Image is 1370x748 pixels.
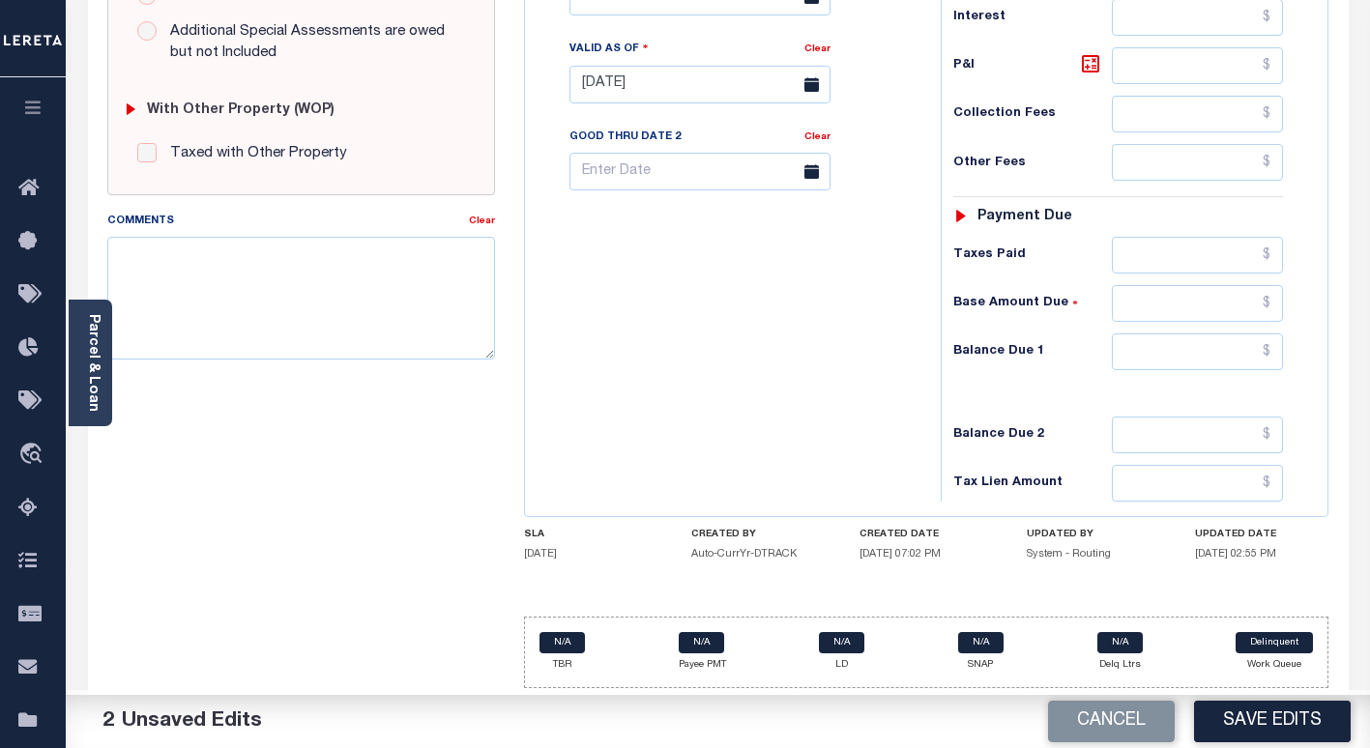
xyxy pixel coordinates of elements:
h6: Base Amount Due [953,296,1112,311]
h5: [DATE] 02:55 PM [1195,548,1329,561]
h6: Payment due [977,209,1072,225]
label: Comments [107,214,174,230]
i: travel_explore [18,443,49,468]
input: $ [1112,417,1283,453]
span: Unsaved Edits [122,711,262,732]
h6: Collection Fees [953,106,1112,122]
h4: UPDATED BY [1027,529,1161,540]
h4: UPDATED DATE [1195,529,1329,540]
h4: CREATED DATE [860,529,994,540]
a: N/A [819,632,864,653]
label: Additional Special Assessments are owed but not Included [160,21,465,65]
p: Delq Ltrs [1097,658,1143,673]
h4: CREATED BY [691,529,826,540]
input: $ [1112,237,1283,273]
span: 2 [102,711,114,732]
input: $ [1112,333,1283,370]
a: N/A [1097,632,1143,653]
label: Good Thru Date 2 [569,129,681,146]
h6: P&I [953,52,1112,79]
input: $ [1112,47,1283,84]
input: $ [1112,144,1283,181]
p: SNAP [958,658,1004,673]
a: N/A [679,632,724,653]
h6: Interest [953,10,1112,25]
a: N/A [958,632,1004,653]
button: Cancel [1048,701,1175,742]
input: Enter Date [569,66,831,103]
a: Clear [804,132,831,142]
input: $ [1112,96,1283,132]
p: LD [819,658,864,673]
h5: System - Routing [1027,548,1161,561]
span: [DATE] [524,549,557,560]
label: Valid as Of [569,40,649,58]
h5: Auto-CurrYr-DTRACK [691,548,826,561]
input: $ [1112,465,1283,502]
h6: with Other Property (WOP) [147,102,335,119]
a: Parcel & Loan [86,314,100,412]
h6: Balance Due 1 [953,344,1112,360]
h6: Other Fees [953,156,1112,171]
a: Clear [804,44,831,54]
h6: Balance Due 2 [953,427,1112,443]
h6: Taxes Paid [953,247,1112,263]
p: TBR [539,658,585,673]
h4: SLA [524,529,658,540]
label: Taxed with Other Property [160,143,347,165]
input: $ [1112,285,1283,322]
a: Clear [469,216,495,226]
h5: [DATE] 07:02 PM [860,548,994,561]
a: N/A [539,632,585,653]
a: Delinquent [1236,632,1313,653]
input: Enter Date [569,153,831,190]
h6: Tax Lien Amount [953,475,1112,491]
button: Save Edits [1194,701,1351,742]
p: Work Queue [1236,658,1313,673]
p: Payee PMT [679,658,726,673]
